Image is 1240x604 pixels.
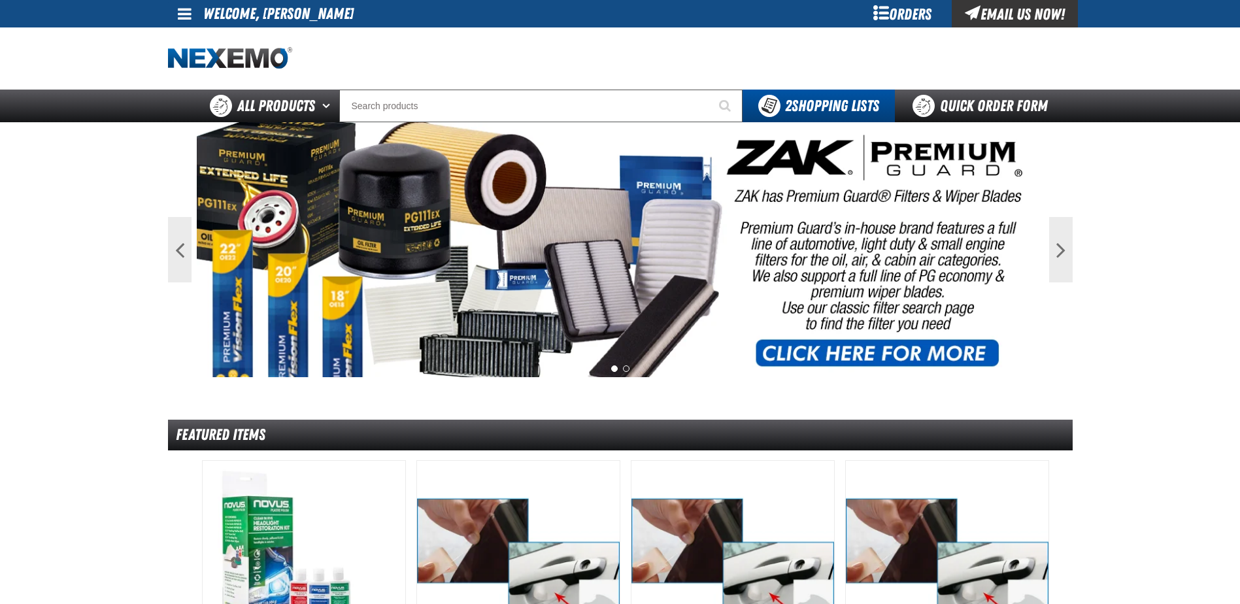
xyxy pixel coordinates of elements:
[785,97,792,115] strong: 2
[895,90,1072,122] a: Quick Order Form
[168,217,192,282] button: Previous
[611,365,618,372] button: 1 of 2
[1049,217,1073,282] button: Next
[168,47,292,70] img: Nexemo logo
[197,122,1044,377] img: PG Filters & Wipers
[237,94,315,118] span: All Products
[710,90,743,122] button: Start Searching
[318,90,339,122] button: Open All Products pages
[623,365,629,372] button: 2 of 2
[339,90,743,122] input: Search
[785,97,879,115] span: Shopping Lists
[168,420,1073,450] div: Featured Items
[743,90,895,122] button: You have 2 Shopping Lists. Open to view details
